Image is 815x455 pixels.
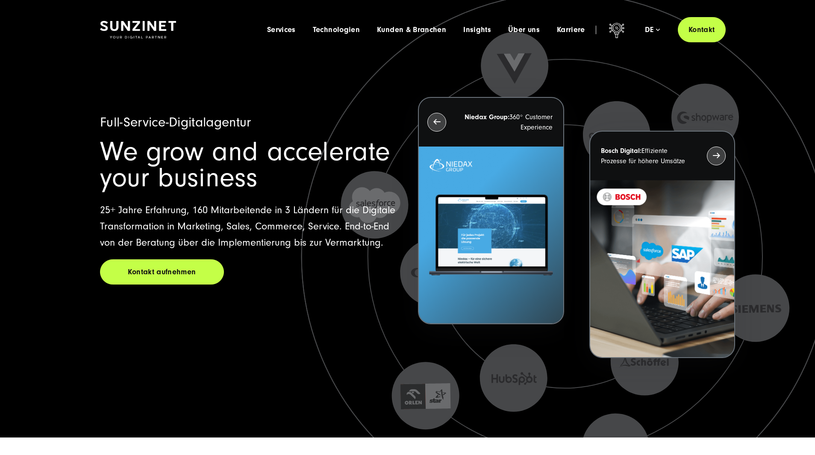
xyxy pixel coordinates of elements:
span: Full-Service-Digitalagentur [100,114,251,130]
div: de [645,26,660,34]
p: 360° Customer Experience [462,112,552,132]
a: Insights [463,26,491,34]
button: Niedax Group:360° Customer Experience Letztes Projekt von Niedax. Ein Laptop auf dem die Niedax W... [418,97,564,325]
strong: Niedax Group: [465,113,509,121]
a: Über uns [508,26,540,34]
button: Bosch Digital:Effiziente Prozesse für höhere Umsätze BOSCH - Kundeprojekt - Digital Transformatio... [589,131,735,358]
p: 25+ Jahre Erfahrung, 160 Mitarbeitende in 3 Ländern für die Digitale Transformation in Marketing,... [100,202,397,251]
img: Letztes Projekt von Niedax. Ein Laptop auf dem die Niedax Website geöffnet ist, auf blauem Hinter... [419,147,563,324]
a: Karriere [557,26,585,34]
p: Effiziente Prozesse für höhere Umsätze [601,146,691,166]
a: Services [267,26,296,34]
a: Kontakt [678,17,726,42]
a: Technologien [313,26,360,34]
span: We grow and accelerate your business [100,136,390,193]
a: Kontakt aufnehmen [100,259,224,285]
img: BOSCH - Kundeprojekt - Digital Transformation Agentur SUNZINET [590,180,734,358]
strong: Bosch Digital: [601,147,641,155]
a: Kunden & Branchen [377,26,446,34]
img: SUNZINET Full Service Digital Agentur [100,21,176,39]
